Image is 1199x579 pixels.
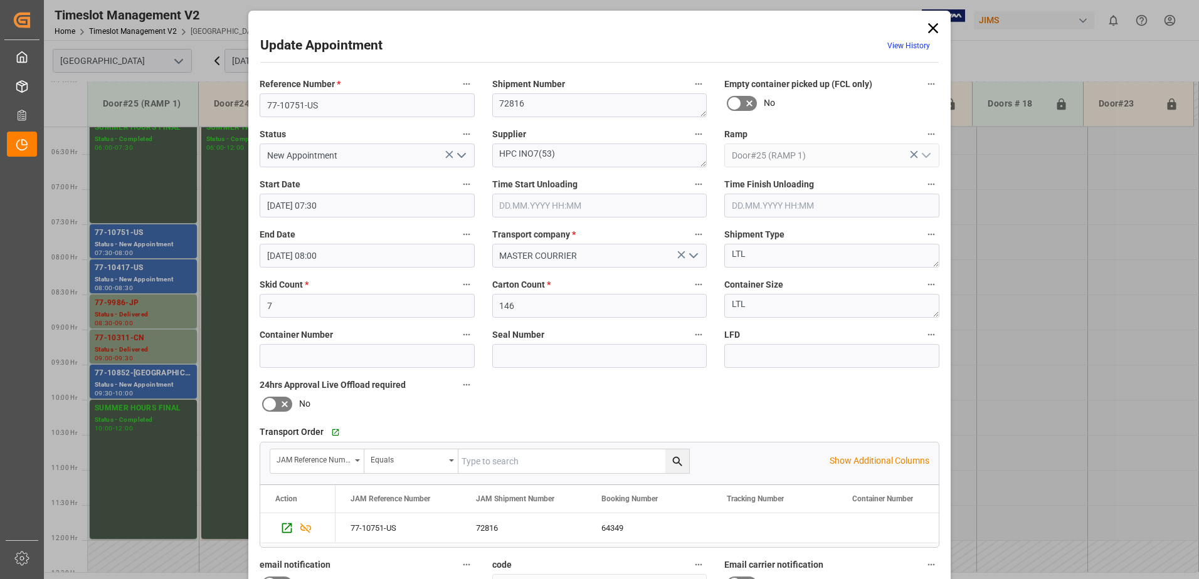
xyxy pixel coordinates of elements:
[724,228,784,241] span: Shipment Type
[458,126,475,142] button: Status
[260,425,324,439] span: Transport Order
[260,228,295,241] span: End Date
[724,78,872,91] span: Empty container picked up (FCL only)
[690,226,707,243] button: Transport company *
[260,558,330,571] span: email notification
[601,494,658,503] span: Booking Number
[458,449,689,473] input: Type to search
[923,226,939,243] button: Shipment Type
[684,246,702,266] button: open menu
[492,558,512,571] span: code
[724,143,939,167] input: Type to search/select
[260,36,383,56] h2: Update Appointment
[492,78,565,91] span: Shipment Number
[260,78,341,91] span: Reference Number
[260,143,475,167] input: Type to search/select
[764,96,775,110] span: No
[690,326,707,343] button: Seal Number
[260,128,286,141] span: Status
[887,41,930,50] a: View History
[923,126,939,142] button: Ramp
[923,326,939,343] button: LFD
[724,128,747,141] span: Ramp
[260,194,475,217] input: DD.MM.YYYY HH:MM
[724,178,814,191] span: Time Finish Unloading
[492,143,707,167] textarea: HPC INO7(53)
[371,451,445,466] div: Equals
[492,178,578,191] span: Time Start Unloading
[260,244,475,268] input: DD.MM.YYYY HH:MM
[458,556,475,573] button: email notification
[458,276,475,293] button: Skid Count *
[260,378,406,392] span: 24hrs Approval Live Offload required
[260,328,333,342] span: Container Number
[458,377,475,393] button: 24hrs Approval Live Offload required
[364,449,458,473] button: open menu
[492,278,551,291] span: Carton Count
[724,194,939,217] input: DD.MM.YYYY HH:MM
[724,244,939,268] textarea: LTL
[690,176,707,192] button: Time Start Unloading
[923,76,939,92] button: Empty container picked up (FCL only)
[458,326,475,343] button: Container Number
[727,494,784,503] span: Tracking Number
[724,278,783,291] span: Container Size
[492,93,707,117] textarea: 72816
[458,76,475,92] button: Reference Number *
[492,128,526,141] span: Supplier
[260,513,335,543] div: Press SPACE to select this row.
[665,449,689,473] button: search button
[923,176,939,192] button: Time Finish Unloading
[461,513,586,543] div: 72816
[830,454,929,467] p: Show Additional Columns
[916,146,934,165] button: open menu
[275,494,297,503] div: Action
[260,278,309,291] span: Skid Count
[923,556,939,573] button: Email carrier notification
[270,449,364,473] button: open menu
[923,276,939,293] button: Container Size
[458,176,475,192] button: Start Date
[476,494,554,503] span: JAM Shipment Number
[724,294,939,318] textarea: LTL
[299,397,310,410] span: No
[335,513,461,543] div: 77-10751-US
[492,228,576,241] span: Transport company
[451,146,470,165] button: open menu
[690,76,707,92] button: Shipment Number
[458,226,475,243] button: End Date
[260,178,300,191] span: Start Date
[852,494,913,503] span: Container Number
[492,194,707,217] input: DD.MM.YYYY HH:MM
[492,328,544,342] span: Seal Number
[351,494,430,503] span: JAM Reference Number
[690,126,707,142] button: Supplier
[724,328,740,342] span: LFD
[690,276,707,293] button: Carton Count *
[586,513,712,543] div: 64349
[690,556,707,573] button: code
[277,451,351,466] div: JAM Reference Number
[724,558,823,571] span: Email carrier notification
